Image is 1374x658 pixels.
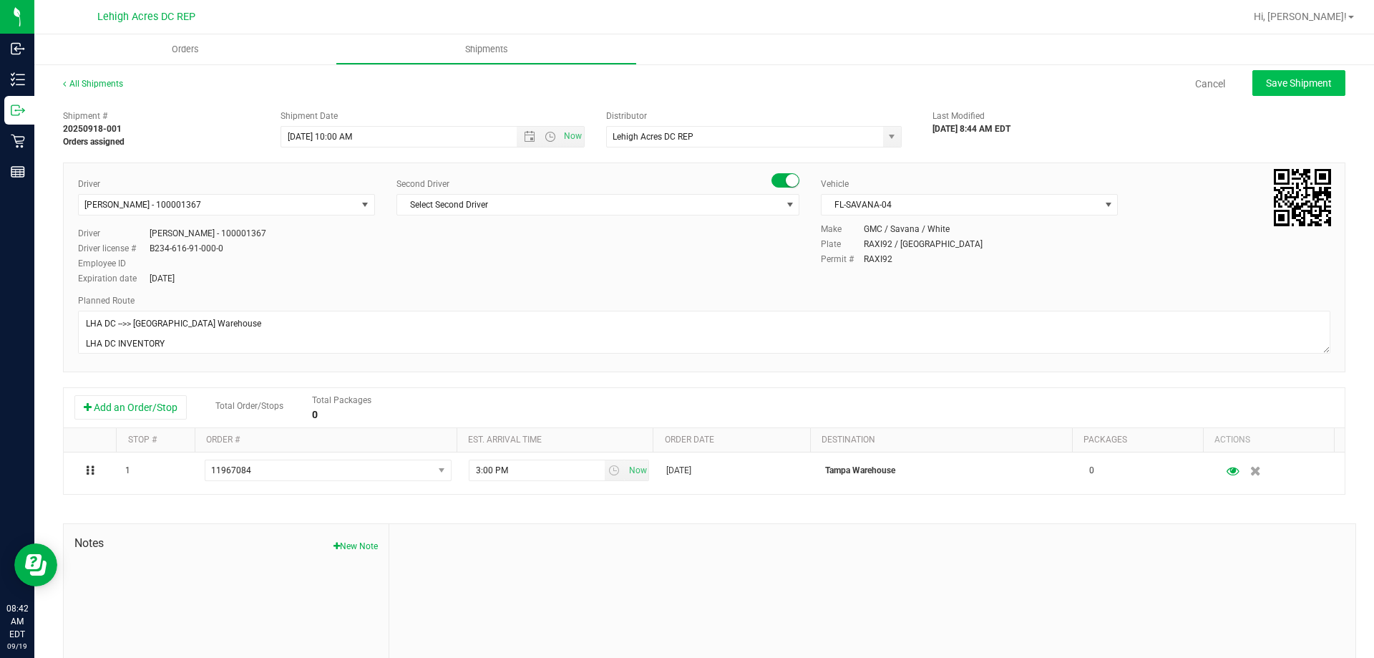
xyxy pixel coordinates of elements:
[821,253,864,266] label: Permit #
[864,223,950,236] div: GMC / Savana / White
[396,178,449,190] label: Second Driver
[1203,428,1334,453] th: Actions
[1252,70,1345,96] button: Save Shipment
[63,79,123,89] a: All Shipments
[665,435,714,445] a: Order date
[606,110,647,122] label: Distributor
[821,178,849,190] label: Vehicle
[607,127,874,147] input: Select
[625,460,650,481] span: Set Current date
[34,34,336,64] a: Orders
[84,200,201,210] span: [PERSON_NAME] - 100001367
[333,540,378,553] button: New Note
[883,127,901,147] span: select
[356,195,374,215] span: select
[821,223,864,236] label: Make
[1083,435,1127,445] a: Packages
[78,272,150,285] label: Expiration date
[561,126,585,147] span: Set Current date
[446,43,527,56] span: Shipments
[1274,169,1331,226] qrcode: 20250918-001
[211,465,251,475] span: 11967084
[932,124,1010,134] strong: [DATE] 8:44 AM EDT
[128,435,157,445] a: Stop #
[78,296,135,306] span: Planned Route
[864,253,892,266] div: RAXI92
[11,165,25,179] inline-svg: Reports
[150,242,223,255] div: B234-616-91-000-0
[78,257,150,270] label: Employee ID
[74,395,187,420] button: Add an Order/Stop
[281,110,338,122] label: Shipment Date
[6,602,28,641] p: 08:42 AM EDT
[397,195,781,215] span: Select Second Driver
[215,401,283,411] span: Total Order/Stops
[517,131,542,142] span: Open the date view
[1089,464,1094,478] span: 0
[97,11,195,23] span: Lehigh Acres DC REP
[1254,11,1347,22] span: Hi, [PERSON_NAME]!
[78,227,150,240] label: Driver
[312,395,371,405] span: Total Packages
[14,543,57,586] iframe: Resource center
[6,641,28,652] p: 09/19
[63,110,259,122] span: Shipment #
[821,238,864,251] label: Plate
[152,43,218,56] span: Orders
[11,134,25,148] inline-svg: Retail
[625,460,648,480] span: select
[78,178,100,190] label: Driver
[468,435,542,445] a: Est. arrival time
[781,195,799,215] span: select
[1274,169,1331,226] img: Scan me!
[825,464,1072,478] p: Tampa Warehouse
[206,435,240,445] a: Order #
[666,464,691,478] span: [DATE]
[822,195,1099,215] span: FL-SAVANA-04
[74,535,378,552] span: Notes
[11,72,25,87] inline-svg: Inventory
[150,272,175,285] div: [DATE]
[11,103,25,117] inline-svg: Outbound
[932,110,985,122] label: Last Modified
[125,464,130,478] span: 1
[1099,195,1117,215] span: select
[538,131,562,142] span: Open the time view
[1266,77,1332,89] span: Save Shipment
[78,242,150,255] label: Driver license #
[63,124,122,134] strong: 20250918-001
[822,435,875,445] a: Destination
[150,227,266,240] div: [PERSON_NAME] - 100001367
[864,238,983,251] div: RAXI92 / [GEOGRAPHIC_DATA]
[605,460,625,480] span: select
[11,42,25,56] inline-svg: Inbound
[1195,77,1225,91] a: Cancel
[63,137,125,147] strong: Orders assigned
[336,34,637,64] a: Shipments
[432,460,450,480] span: select
[312,409,318,420] strong: 0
